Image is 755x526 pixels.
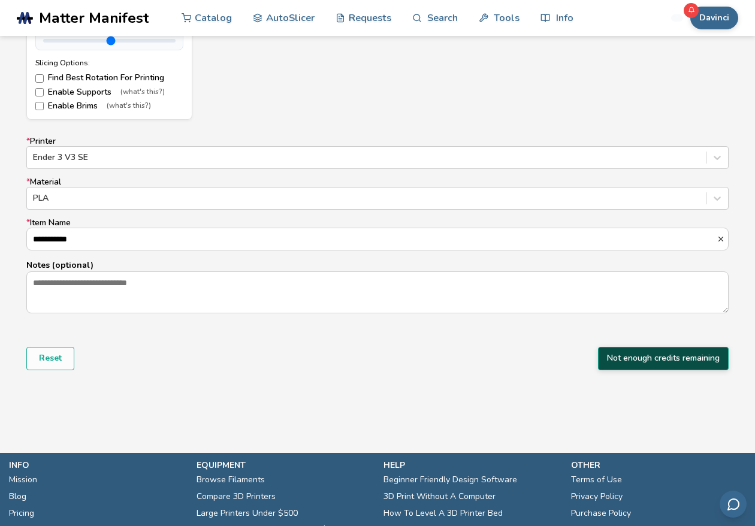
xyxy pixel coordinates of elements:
a: Pricing [9,505,34,522]
button: Davinci [690,7,738,29]
a: Browse Filaments [197,471,265,488]
input: Find Best Rotation For Printing [35,74,44,83]
p: equipment [197,459,372,471]
a: How To Level A 3D Printer Bed [383,505,503,522]
div: Slicing Options: [35,59,183,67]
a: Purchase Policy [571,505,631,522]
input: Enable Supports(what's this?) [35,88,44,96]
label: Material [26,177,729,210]
span: (what's this?) [120,88,165,96]
span: Matter Manifest [39,10,149,26]
label: Enable Supports [35,87,183,97]
span: (what's this?) [107,102,151,110]
label: Item Name [26,218,729,250]
label: Printer [26,137,729,169]
label: Enable Brims [35,101,183,111]
a: Compare 3D Printers [197,488,276,505]
p: Notes (optional) [26,259,729,271]
a: Beginner Friendly Design Software [383,471,517,488]
a: Privacy Policy [571,488,623,505]
input: *Item Name [27,228,717,250]
p: info [9,459,185,471]
a: Mission [9,471,37,488]
label: Find Best Rotation For Printing [35,73,183,83]
a: 3D Print Without A Computer [383,488,496,505]
a: Blog [9,488,26,505]
button: Not enough credits remaining [598,347,729,370]
p: other [571,459,747,471]
a: Large Printers Under $500 [197,505,298,522]
button: Reset [26,347,74,370]
button: Send feedback via email [720,491,747,518]
a: Terms of Use [571,471,622,488]
p: help [383,459,559,471]
button: *Item Name [717,235,728,243]
textarea: Notes (optional) [27,272,728,313]
input: Enable Brims(what's this?) [35,102,44,110]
